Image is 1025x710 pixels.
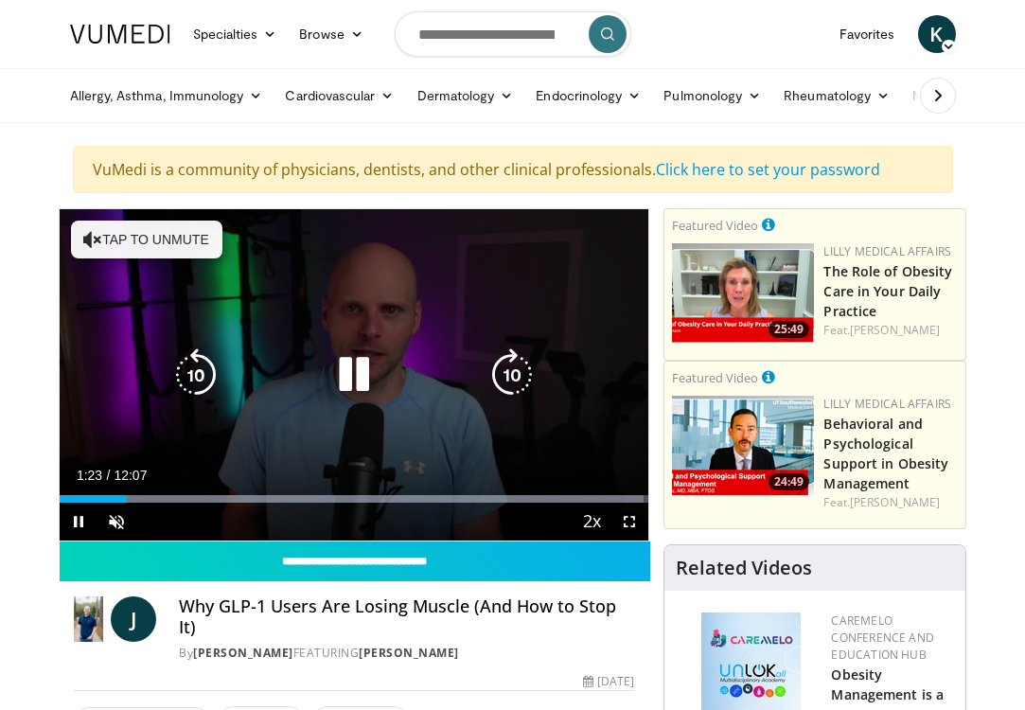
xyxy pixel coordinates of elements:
div: Feat. [823,494,958,511]
button: Unmute [97,503,135,541]
a: Specialties [182,15,289,53]
a: Cardiovascular [274,77,405,115]
a: Endocrinology [524,77,652,115]
a: The Role of Obesity Care in Your Daily Practice [823,262,952,320]
a: 24:49 [672,396,814,495]
a: Click here to set your password [656,159,880,180]
a: [PERSON_NAME] [850,494,940,510]
div: Feat. [823,322,958,339]
div: VuMedi is a community of physicians, dentists, and other clinical professionals. [73,146,953,193]
a: [PERSON_NAME] [359,645,459,661]
a: [PERSON_NAME] [193,645,293,661]
a: Behavioral and Psychological Support in Obesity Management [823,415,948,492]
h4: Related Videos [676,557,812,579]
a: Lilly Medical Affairs [823,396,951,412]
small: Featured Video [672,369,758,386]
a: Allergy, Asthma, Immunology [59,77,274,115]
video-js: Video Player [60,209,649,541]
div: Progress Bar [60,495,649,503]
span: 24:49 [769,473,809,490]
a: 25:49 [672,243,814,343]
span: / [107,468,111,483]
a: J [111,596,156,642]
a: K [918,15,956,53]
span: 12:07 [114,468,147,483]
a: Lilly Medical Affairs [823,243,951,259]
div: [DATE] [583,673,634,690]
div: By FEATURING [179,645,634,662]
a: Rheumatology [772,77,901,115]
button: Tap to unmute [71,221,222,258]
input: Search topics, interventions [395,11,631,57]
small: Featured Video [672,217,758,234]
a: CaReMeLO Conference and Education Hub [831,612,933,663]
h4: Why GLP-1 Users Are Losing Muscle (And How to Stop It) [179,596,634,637]
img: ba3304f6-7838-4e41-9c0f-2e31ebde6754.png.150x105_q85_crop-smart_upscale.png [672,396,814,495]
a: [PERSON_NAME] [850,322,940,338]
span: 25:49 [769,321,809,338]
button: Fullscreen [610,503,648,541]
a: Favorites [828,15,907,53]
span: 1:23 [77,468,102,483]
img: Dr. Jordan Rennicke [74,596,104,642]
button: Playback Rate [573,503,610,541]
a: Browse [288,15,375,53]
a: Pulmonology [652,77,772,115]
a: Dermatology [406,77,525,115]
img: VuMedi Logo [70,25,170,44]
img: e1208b6b-349f-4914-9dd7-f97803bdbf1d.png.150x105_q85_crop-smart_upscale.png [672,243,814,343]
button: Pause [60,503,97,541]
